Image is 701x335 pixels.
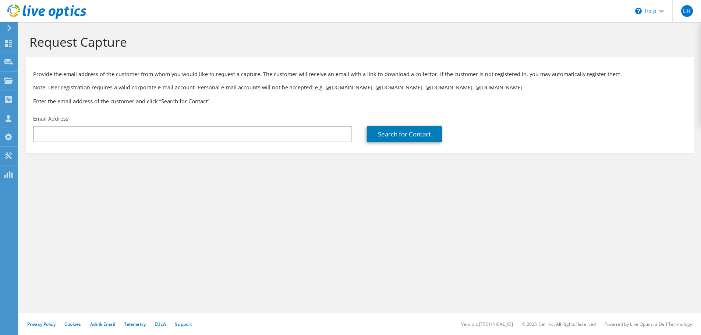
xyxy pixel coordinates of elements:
[33,97,686,105] h3: Enter the email address of the customer and click “Search for Contact”.
[124,321,146,327] a: Telemetry
[635,8,642,14] svg: \n
[33,70,686,78] p: Provide the email address of the customer from whom you would like to request a capture. The cust...
[155,321,166,327] a: EULA
[64,321,81,327] a: Cookies
[33,83,686,92] p: Note: User registration requires a valid corporate e-mail account. Personal e-mail accounts will ...
[90,321,115,327] a: Ads & Email
[605,321,692,327] li: Powered by Live Optics, a Dell Technology
[461,321,513,327] li: Version: [TECHNICAL_ID]
[367,126,442,142] a: Search for Contact
[522,321,596,327] li: © 2025 Dell Inc. All Rights Reserved
[29,34,686,50] h1: Request Capture
[175,321,192,327] a: Support
[27,321,56,327] a: Privacy Policy
[681,5,693,17] span: LH
[33,115,68,122] label: Email Address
